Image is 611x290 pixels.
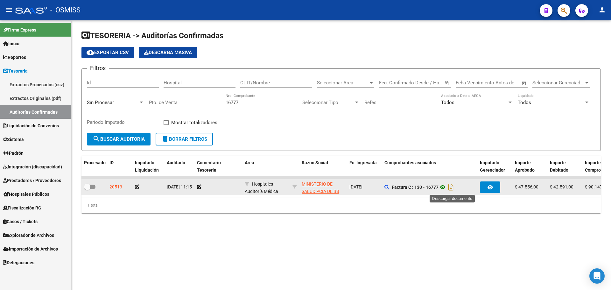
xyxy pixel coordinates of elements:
[109,160,114,165] span: ID
[245,160,254,165] span: Area
[87,50,129,55] span: Exportar CSV
[547,156,582,177] datatable-header-cell: Importe Debitado
[3,177,61,184] span: Prestadores / Proveedores
[87,100,114,105] span: Sin Procesar
[512,156,547,177] datatable-header-cell: Importe Aprobado
[132,156,164,177] datatable-header-cell: Imputado Liquidación
[3,218,38,225] span: Casos / Tickets
[5,6,13,14] mat-icon: menu
[139,47,197,58] button: Descarga Masiva
[144,50,192,55] span: Descarga Masiva
[347,156,382,177] datatable-header-cell: Fc. Ingresada
[161,136,207,142] span: Borrar Filtros
[384,160,436,165] span: Comprobantes asociados
[443,80,451,87] button: Open calendar
[521,80,528,87] button: Open calendar
[171,119,217,126] span: Mostrar totalizadores
[164,156,194,177] datatable-header-cell: Auditado
[585,184,608,189] span: $ 90.147,00
[3,232,54,239] span: Explorador de Archivos
[3,67,28,74] span: Tesorería
[84,160,106,165] span: Procesado
[3,122,59,129] span: Liquidación de Convenios
[515,184,538,189] span: $ 47.556,00
[3,26,36,33] span: Firma Express
[382,156,477,177] datatable-header-cell: Comprobantes asociados
[161,135,169,143] mat-icon: delete
[81,47,134,58] button: Exportar CSV
[550,184,573,189] span: $ 42.591,00
[3,40,19,47] span: Inicio
[598,6,606,14] mat-icon: person
[480,160,505,173] span: Imputado Gerenciador
[87,48,94,56] mat-icon: cloud_download
[550,160,568,173] span: Importe Debitado
[589,268,605,284] div: Open Intercom Messenger
[349,160,377,165] span: Fc. Ingresada
[302,100,354,105] span: Seleccionar Tipo
[3,54,26,61] span: Reportes
[349,184,362,189] span: [DATE]
[3,204,41,211] span: Fiscalización RG
[302,180,344,194] div: - 30626983398
[518,100,531,105] span: Todos
[3,150,24,157] span: Padrón
[392,185,439,190] strong: Factura C : 130 - 16777
[81,31,223,40] span: TESORERIA -> Auditorías Confirmadas
[302,160,328,165] span: Razon Social
[302,181,339,201] span: MINISTERIO DE SALUD PCIA DE BS AS
[532,80,584,86] span: Seleccionar Gerenciador
[3,259,34,266] span: Delegaciones
[317,80,369,86] span: Seleccionar Area
[93,135,100,143] mat-icon: search
[135,160,159,173] span: Imputado Liquidación
[379,80,405,86] input: Fecha inicio
[197,160,221,173] span: Comentario Tesoreria
[447,182,455,192] i: Descargar documento
[139,47,197,58] app-download-masive: Descarga masiva de comprobantes (adjuntos)
[194,156,242,177] datatable-header-cell: Comentario Tesoreria
[87,133,151,145] button: Buscar Auditoria
[81,197,601,213] div: 1 total
[3,163,62,170] span: Integración (discapacidad)
[93,136,145,142] span: Buscar Auditoria
[3,136,24,143] span: Sistema
[81,156,107,177] datatable-header-cell: Procesado
[242,156,290,177] datatable-header-cell: Area
[245,181,278,194] span: Hospitales - Auditoría Médica
[3,191,49,198] span: Hospitales Públicos
[87,64,109,73] h3: Filtros
[167,184,192,189] span: [DATE] 11:15
[411,80,441,86] input: Fecha fin
[50,3,81,17] span: - OSMISS
[3,245,58,252] span: Importación de Archivos
[109,183,122,191] div: 20513
[515,160,535,173] span: Importe Aprobado
[107,156,132,177] datatable-header-cell: ID
[167,160,185,165] span: Auditado
[299,156,347,177] datatable-header-cell: Razon Social
[441,100,454,105] span: Todos
[477,156,512,177] datatable-header-cell: Imputado Gerenciador
[156,133,213,145] button: Borrar Filtros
